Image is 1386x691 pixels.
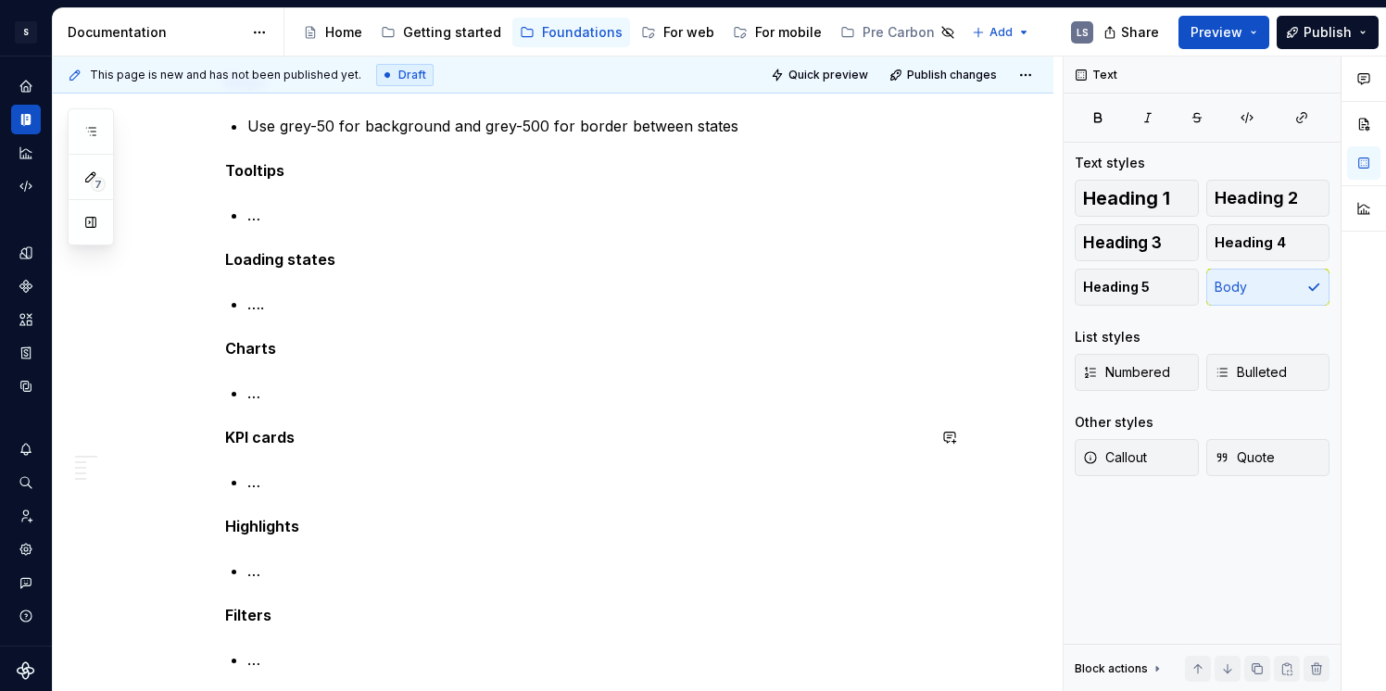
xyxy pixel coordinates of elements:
[15,21,37,44] div: S
[296,18,370,47] a: Home
[1083,189,1170,207] span: Heading 1
[1083,233,1162,252] span: Heading 3
[4,12,48,52] button: S
[725,18,829,47] a: For mobile
[296,14,963,51] div: Page tree
[966,19,1036,45] button: Add
[11,305,41,334] a: Assets
[1075,154,1145,172] div: Text styles
[17,661,35,680] svg: Supernova Logo
[1206,439,1330,476] button: Quote
[765,62,876,88] button: Quick preview
[1075,224,1199,261] button: Heading 3
[11,238,41,268] a: Design tokens
[225,250,335,269] strong: Loading states
[833,18,963,47] a: Pre Carbon
[989,25,1013,40] span: Add
[1206,224,1330,261] button: Heading 4
[1206,180,1330,217] button: Heading 2
[225,517,299,535] strong: Highlights
[788,68,868,82] span: Quick preview
[247,204,926,226] p: …
[398,68,426,82] span: Draft
[373,18,509,47] a: Getting started
[90,68,361,82] span: This page is new and has not been published yet.
[1215,448,1275,467] span: Quote
[1277,16,1379,49] button: Publish
[884,62,1005,88] button: Publish changes
[11,105,41,134] a: Documentation
[247,382,926,404] p: …
[1075,661,1148,676] div: Block actions
[663,23,714,42] div: For web
[1075,269,1199,306] button: Heading 5
[11,338,41,368] a: Storybook stories
[225,428,295,446] strong: KPI cards
[1094,16,1171,49] button: Share
[11,534,41,564] a: Settings
[1206,354,1330,391] button: Bulleted
[11,138,41,168] a: Analytics
[403,23,501,42] div: Getting started
[1075,656,1165,682] div: Block actions
[225,606,271,624] strong: Filters
[11,468,41,497] button: Search ⌘K
[1075,180,1199,217] button: Heading 1
[1121,23,1159,42] span: Share
[91,177,106,192] span: 7
[11,171,41,201] a: Code automation
[247,559,926,582] p: …
[1077,25,1089,40] div: LS
[11,501,41,531] a: Invite team
[11,568,41,597] button: Contact support
[247,471,926,493] p: …
[247,293,926,315] p: ….
[1075,439,1199,476] button: Callout
[755,23,822,42] div: For mobile
[11,434,41,464] button: Notifications
[11,71,41,101] a: Home
[247,648,926,671] p: …
[1075,354,1199,391] button: Numbered
[1083,363,1170,382] span: Numbered
[11,271,41,301] a: Components
[1215,189,1298,207] span: Heading 2
[68,23,243,42] div: Documentation
[11,371,41,401] a: Data sources
[1304,23,1352,42] span: Publish
[863,23,935,42] div: Pre Carbon
[1075,413,1153,432] div: Other styles
[225,339,276,358] strong: Charts
[247,115,926,137] p: Use grey-50 for background and grey-500 for border between states
[1191,23,1242,42] span: Preview
[1215,233,1286,252] span: Heading 4
[225,161,284,180] strong: Tooltips
[1083,278,1150,296] span: Heading 5
[1075,328,1140,346] div: List styles
[512,18,630,47] a: Foundations
[634,18,722,47] a: For web
[1178,16,1269,49] button: Preview
[907,68,997,82] span: Publish changes
[1215,363,1287,382] span: Bulleted
[542,23,623,42] div: Foundations
[325,23,362,42] div: Home
[1083,448,1147,467] span: Callout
